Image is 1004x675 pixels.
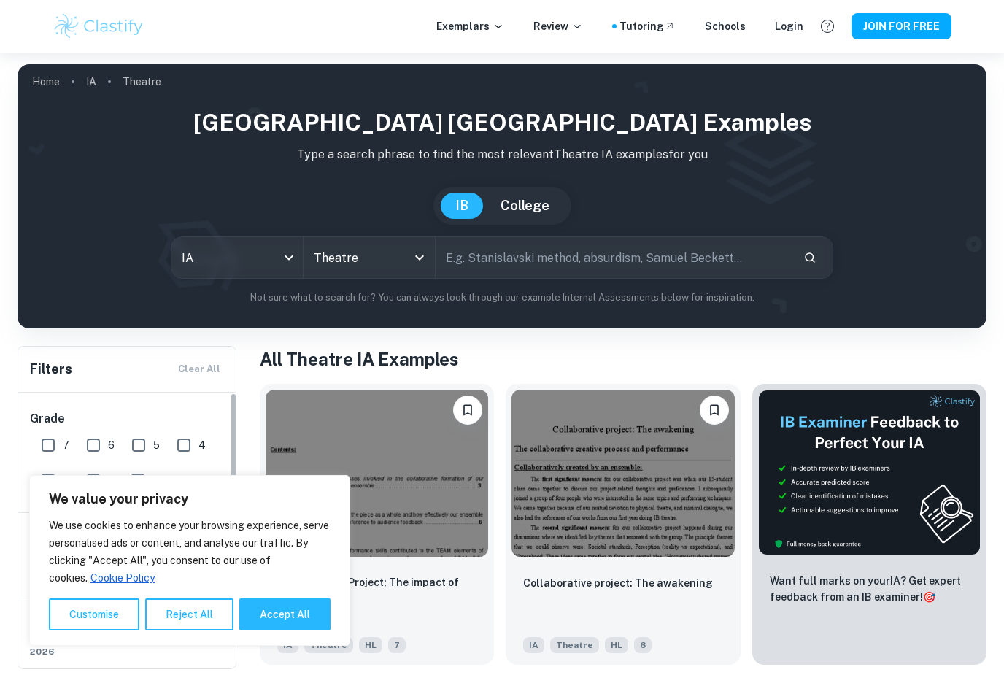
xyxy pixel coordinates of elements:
button: Accept All [239,598,331,630]
span: IA [523,637,544,653]
img: Clastify logo [53,12,145,41]
button: JOIN FOR FREE [852,13,951,39]
button: Please log in to bookmark exemplars [700,396,729,425]
div: IA [171,237,303,278]
div: We value your privacy [29,475,350,646]
span: 6 [634,637,652,653]
button: Search [798,245,822,270]
span: 2 [108,472,114,488]
button: Customise [49,598,139,630]
p: Type a search phrase to find the most relevant Theatre IA examples for you [29,146,975,163]
button: Open [409,247,430,268]
a: Login [775,18,803,34]
img: profile cover [18,64,986,328]
a: Please log in to bookmark exemplarsCollaborative project: The awakeningIATheatreHL6 [506,384,740,665]
span: 🎯 [923,591,935,603]
p: Theatre [123,74,161,90]
a: Schools [705,18,746,34]
h1: All Theatre IA Examples [260,346,986,372]
img: Theatre IA example thumbnail: Collaborative Project; The impact of soc [266,390,488,557]
span: HL [359,637,382,653]
h6: Grade [30,410,225,428]
a: Cookie Policy [90,571,155,585]
a: Please log in to bookmark exemplarsCollaborative Project; The impact of social mediaIATheatreHL7 [260,384,494,665]
img: Theatre IA example thumbnail: Collaborative project: The awakening [511,390,734,557]
a: IA [86,72,96,92]
p: We use cookies to enhance your browsing experience, serve personalised ads or content, and analys... [49,517,331,587]
span: 1 [152,472,157,488]
p: Review [533,18,583,34]
p: Not sure what to search for? You can always look through our example Internal Assessments below f... [29,290,975,305]
img: Thumbnail [758,390,981,555]
button: IB [441,193,483,219]
p: Exemplars [436,18,504,34]
span: 6 [108,437,115,453]
button: Help and Feedback [815,14,840,39]
button: Please log in to bookmark exemplars [453,396,482,425]
a: ThumbnailWant full marks on yourIA? Get expert feedback from an IB examiner! [752,384,986,665]
p: We value your privacy [49,490,331,508]
span: 3 [63,472,69,488]
p: Want full marks on your IA ? Get expert feedback from an IB examiner! [770,573,969,605]
button: College [486,193,564,219]
span: 2026 [30,645,225,658]
h6: Filters [30,359,72,379]
span: 7 [388,637,406,653]
p: Collaborative project: The awakening [523,575,713,591]
span: 4 [198,437,206,453]
input: E.g. Stanislavski method, absurdism, Samuel Beckett... [436,237,791,278]
button: Reject All [145,598,233,630]
span: 7 [63,437,69,453]
span: HL [605,637,628,653]
h1: [GEOGRAPHIC_DATA] [GEOGRAPHIC_DATA] examples [29,105,975,140]
span: Theatre [550,637,599,653]
span: 5 [153,437,160,453]
a: Home [32,72,60,92]
a: Tutoring [619,18,676,34]
p: Collaborative Project; The impact of social media [277,574,476,606]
